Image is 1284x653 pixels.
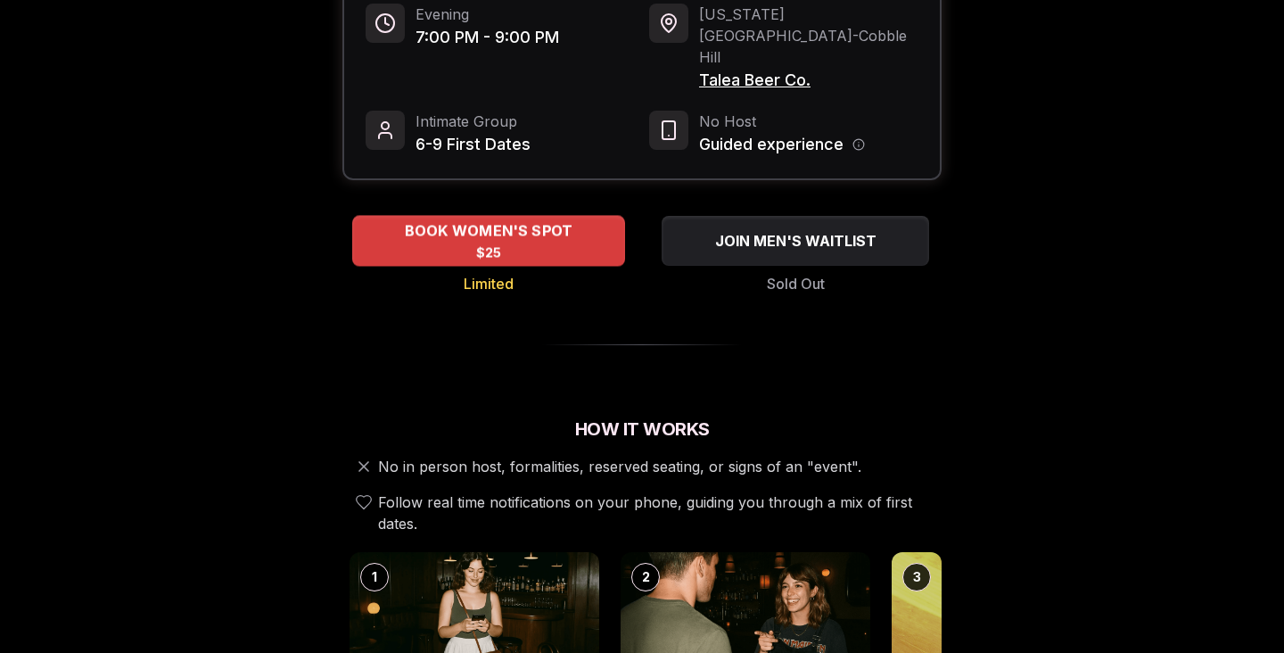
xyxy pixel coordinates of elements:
button: BOOK WOMEN'S SPOT - Limited [352,215,625,266]
span: Talea Beer Co. [699,68,918,93]
span: 7:00 PM - 9:00 PM [416,25,559,50]
span: BOOK WOMEN'S SPOT [401,220,577,242]
div: 2 [631,563,660,591]
span: Limited [464,273,514,294]
span: No Host [699,111,865,132]
span: Evening [416,4,559,25]
h2: How It Works [342,417,942,442]
span: JOIN MEN'S WAITLIST [712,230,880,252]
button: Host information [852,138,865,151]
button: JOIN MEN'S WAITLIST - Sold Out [662,216,929,266]
span: Guided experience [699,132,844,157]
span: No in person host, formalities, reserved seating, or signs of an "event". [378,456,861,477]
div: 1 [360,563,389,591]
span: Sold Out [767,273,825,294]
span: [US_STATE][GEOGRAPHIC_DATA] - Cobble Hill [699,4,918,68]
span: $25 [476,244,502,261]
span: 6-9 First Dates [416,132,531,157]
span: Intimate Group [416,111,531,132]
div: 3 [902,563,931,591]
span: Follow real time notifications on your phone, guiding you through a mix of first dates. [378,492,934,534]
